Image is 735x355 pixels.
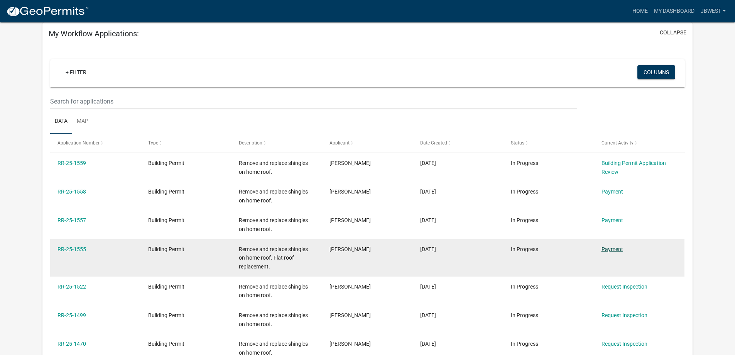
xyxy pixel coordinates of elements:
[239,217,308,232] span: Remove and replace shingles on home roof.
[59,65,93,79] a: + Filter
[239,160,308,175] span: Remove and replace shingles on home roof.
[57,140,100,146] span: Application Number
[57,284,86,290] a: RR-25-1522
[50,134,141,152] datatable-header-cell: Application Number
[148,341,184,347] span: Building Permit
[602,312,647,318] a: Request Inspection
[322,134,413,152] datatable-header-cell: Applicant
[420,312,436,318] span: 08/13/2025
[329,246,371,252] span: Jeff Wesolowski
[50,93,577,109] input: Search for applications
[72,109,93,134] a: Map
[413,134,504,152] datatable-header-cell: Date Created
[420,246,436,252] span: 08/20/2025
[420,160,436,166] span: 08/20/2025
[420,284,436,290] span: 08/18/2025
[602,246,623,252] a: Payment
[148,217,184,223] span: Building Permit
[660,29,686,37] button: collapse
[148,246,184,252] span: Building Permit
[141,134,231,152] datatable-header-cell: Type
[629,4,651,19] a: Home
[50,109,72,134] a: Data
[511,246,538,252] span: In Progress
[511,189,538,195] span: In Progress
[329,217,371,223] span: Jeff Wesolowski
[420,217,436,223] span: 08/20/2025
[602,341,647,347] a: Request Inspection
[57,160,86,166] a: RR-25-1559
[420,341,436,347] span: 08/11/2025
[57,189,86,195] a: RR-25-1558
[239,140,262,146] span: Description
[420,140,447,146] span: Date Created
[651,4,698,19] a: My Dashboard
[57,217,86,223] a: RR-25-1557
[594,134,684,152] datatable-header-cell: Current Activity
[57,341,86,347] a: RR-25-1470
[231,134,322,152] datatable-header-cell: Description
[148,284,184,290] span: Building Permit
[239,284,308,299] span: Remove and replace shingles on home roof.
[239,189,308,204] span: Remove and replace shingles on home roof.
[329,341,371,347] span: Jeff Wesolowski
[511,160,538,166] span: In Progress
[420,189,436,195] span: 08/20/2025
[602,284,647,290] a: Request Inspection
[148,189,184,195] span: Building Permit
[511,217,538,223] span: In Progress
[511,341,538,347] span: In Progress
[148,140,158,146] span: Type
[637,65,675,79] button: Columns
[602,189,623,195] a: Payment
[49,29,139,38] h5: My Workflow Applications:
[329,160,371,166] span: Jeff Wesolowski
[698,4,729,19] a: jbwest
[602,140,634,146] span: Current Activity
[503,134,594,152] datatable-header-cell: Status
[511,140,524,146] span: Status
[148,160,184,166] span: Building Permit
[329,189,371,195] span: Jeff Wesolowski
[239,246,308,270] span: Remove and replace shingles on home roof. Flat roof replacement.
[57,312,86,318] a: RR-25-1499
[329,284,371,290] span: Jeff Wesolowski
[239,312,308,327] span: Remove and replace shingles on home roof.
[602,217,623,223] a: Payment
[511,284,538,290] span: In Progress
[329,140,350,146] span: Applicant
[511,312,538,318] span: In Progress
[148,312,184,318] span: Building Permit
[57,246,86,252] a: RR-25-1555
[329,312,371,318] span: Jeff Wesolowski
[602,160,666,175] a: Building Permit Application Review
